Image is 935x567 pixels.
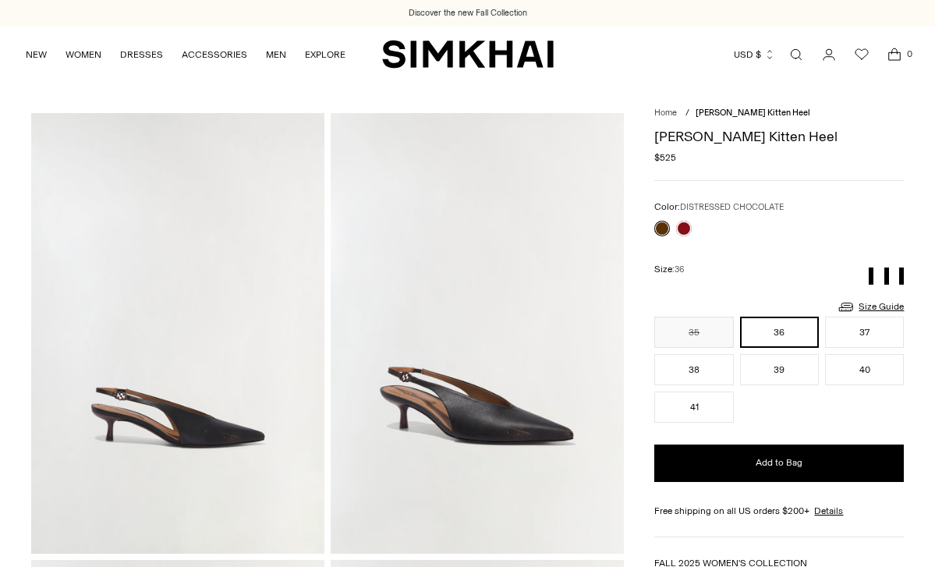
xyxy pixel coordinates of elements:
[734,37,775,72] button: USD $
[409,7,527,19] a: Discover the new Fall Collection
[66,37,101,72] a: WOMEN
[675,264,684,275] span: 36
[846,39,877,70] a: Wishlist
[654,200,784,214] label: Color:
[654,108,677,118] a: Home
[685,107,689,120] div: /
[182,37,247,72] a: ACCESSORIES
[31,113,324,553] img: Sylvie Slingback Kitten Heel
[696,108,810,118] span: [PERSON_NAME] Kitten Heel
[825,317,904,348] button: 37
[654,504,904,518] div: Free shipping on all US orders $200+
[825,354,904,385] button: 40
[902,47,916,61] span: 0
[654,317,733,348] button: 35
[837,297,904,317] a: Size Guide
[879,39,910,70] a: Open cart modal
[654,262,684,277] label: Size:
[654,354,733,385] button: 38
[331,113,624,553] img: Sylvie Slingback Kitten Heel
[26,37,47,72] a: NEW
[266,37,286,72] a: MEN
[654,129,904,144] h1: [PERSON_NAME] Kitten Heel
[120,37,163,72] a: DRESSES
[756,456,802,470] span: Add to Bag
[740,317,819,348] button: 36
[680,202,784,212] span: DISTRESSED CHOCOLATE
[654,151,676,165] span: $525
[813,39,845,70] a: Go to the account page
[654,392,733,423] button: 41
[382,39,554,69] a: SIMKHAI
[654,445,904,482] button: Add to Bag
[814,504,843,518] a: Details
[654,107,904,120] nav: breadcrumbs
[740,354,819,385] button: 39
[305,37,345,72] a: EXPLORE
[781,39,812,70] a: Open search modal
